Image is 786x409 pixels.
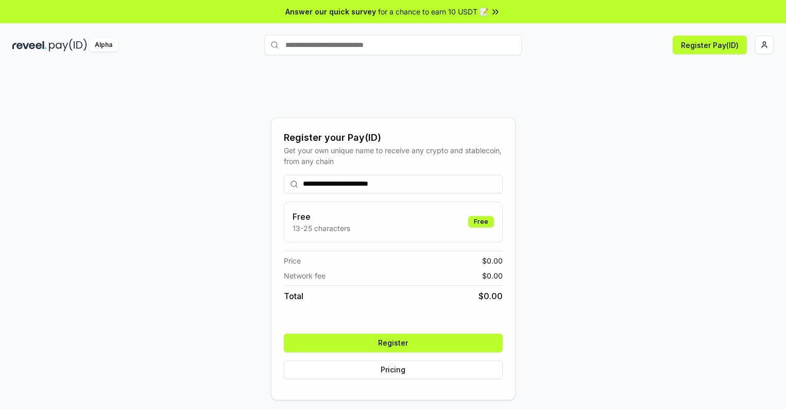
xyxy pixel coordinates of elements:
[284,130,503,145] div: Register your Pay(ID)
[482,255,503,266] span: $ 0.00
[482,270,503,281] span: $ 0.00
[49,39,87,52] img: pay_id
[479,290,503,302] span: $ 0.00
[284,270,326,281] span: Network fee
[284,361,503,379] button: Pricing
[468,216,494,227] div: Free
[284,290,303,302] span: Total
[378,6,488,17] span: for a chance to earn 10 USDT 📝
[284,255,301,266] span: Price
[284,145,503,167] div: Get your own unique name to receive any crypto and stablecoin, from any chain
[89,39,118,52] div: Alpha
[293,223,350,234] p: 13-25 characters
[673,36,747,54] button: Register Pay(ID)
[12,39,47,52] img: reveel_dark
[284,334,503,352] button: Register
[285,6,376,17] span: Answer our quick survey
[293,210,350,223] h3: Free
